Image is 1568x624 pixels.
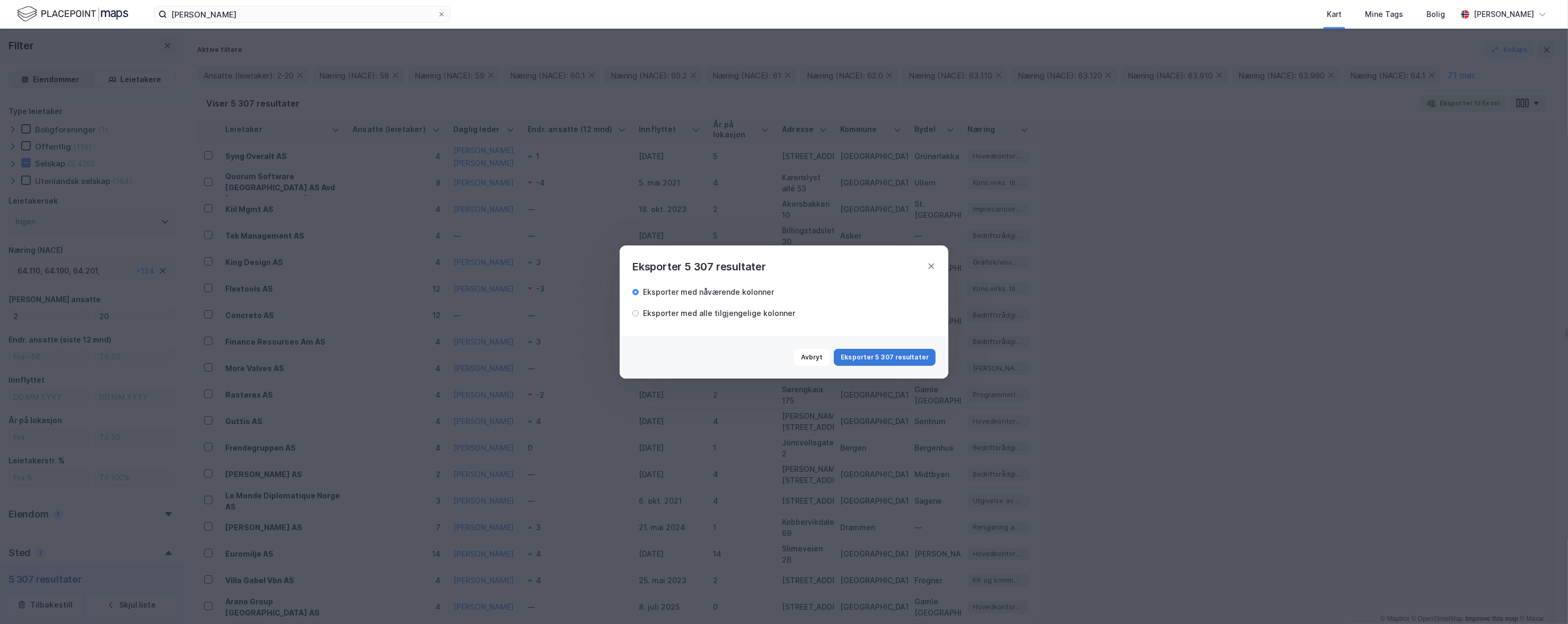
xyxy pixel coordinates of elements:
img: logo.f888ab2527a4732fd821a326f86c7f29.svg [17,5,128,23]
div: Eksporter med alle tilgjengelige kolonner [643,307,795,320]
div: Kart [1327,8,1342,21]
button: Eksporter 5 307 resultater [834,349,936,366]
input: Søk på adresse, matrikkel, gårdeiere, leietakere eller personer [167,6,437,22]
iframe: Chat Widget [1515,573,1568,624]
button: Avbryt [794,349,830,366]
div: Eksporter 5 307 resultater [632,258,766,275]
div: Mine Tags [1365,8,1403,21]
div: [PERSON_NAME] [1474,8,1534,21]
div: Bolig [1426,8,1445,21]
div: Eksporter med nåværende kolonner [643,286,774,298]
